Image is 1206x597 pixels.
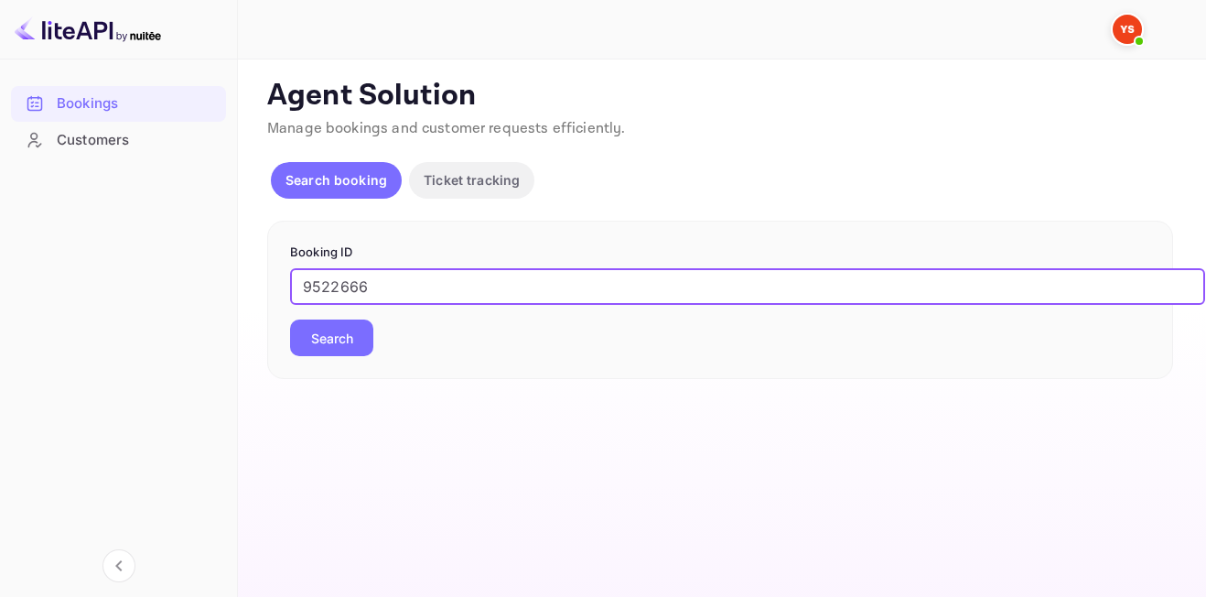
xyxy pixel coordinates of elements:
button: Collapse navigation [102,549,135,582]
span: Manage bookings and customer requests efficiently. [267,119,626,138]
button: Search [290,320,373,356]
p: Search booking [285,170,387,190]
img: LiteAPI logo [15,15,161,44]
div: Customers [11,123,226,158]
div: Bookings [57,93,217,114]
a: Bookings [11,86,226,120]
input: Enter Booking ID (e.g., 63782194) [290,268,1205,305]
p: Agent Solution [267,78,1173,114]
a: Customers [11,123,226,157]
img: Yandex Support [1113,15,1142,44]
div: Customers [57,130,217,151]
div: Bookings [11,86,226,122]
p: Ticket tracking [424,170,520,190]
p: Booking ID [290,244,1150,262]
